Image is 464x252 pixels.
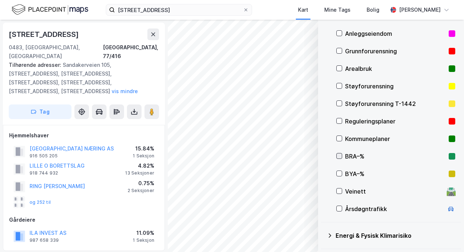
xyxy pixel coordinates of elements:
div: 15.84% [133,144,154,153]
div: Bolig [367,5,379,14]
input: Søk på adresse, matrikkel, gårdeiere, leietakere eller personer [115,4,243,15]
div: Støyforurensning T-1442 [345,99,446,108]
div: 0.75% [128,179,154,188]
div: Anleggseiendom [345,29,446,38]
div: Mine Tags [324,5,351,14]
div: BRA–% [345,152,446,161]
div: [GEOGRAPHIC_DATA], 77/416 [103,43,159,61]
div: 2 Seksjoner [128,188,154,194]
div: Arealbruk [345,64,446,73]
div: Gårdeiere [9,215,159,224]
div: Kontrollprogram for chat [428,217,464,252]
div: BYA–% [345,169,446,178]
div: Hjemmelshaver [9,131,159,140]
div: [STREET_ADDRESS] [9,28,80,40]
div: Sandakerveien 105, [STREET_ADDRESS], [STREET_ADDRESS], [STREET_ADDRESS], [STREET_ADDRESS], [STREE... [9,61,153,96]
div: Energi & Fysisk Klimarisiko [336,231,455,240]
div: Støyforurensning [345,82,446,91]
iframe: Chat Widget [428,217,464,252]
div: Veinett [345,187,444,196]
div: 4.82% [125,161,154,170]
div: [PERSON_NAME] [399,5,441,14]
img: logo.f888ab2527a4732fd821a326f86c7f29.svg [12,3,88,16]
div: Kart [298,5,308,14]
div: Årsdøgntrafikk [345,205,444,213]
div: 🛣️ [446,187,456,196]
div: Kommuneplaner [345,134,446,143]
div: 918 744 932 [30,170,58,176]
div: Grunnforurensning [345,47,446,56]
div: 987 658 339 [30,237,59,243]
div: 1 Seksjon [133,153,154,159]
div: 13 Seksjoner [125,170,154,176]
span: Tilhørende adresser: [9,62,63,68]
div: 11.09% [133,229,154,237]
div: 1 Seksjon [133,237,154,243]
div: Reguleringsplaner [345,117,446,126]
div: 916 505 205 [30,153,58,159]
button: Tag [9,104,71,119]
div: 0483, [GEOGRAPHIC_DATA], [GEOGRAPHIC_DATA] [9,43,103,61]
